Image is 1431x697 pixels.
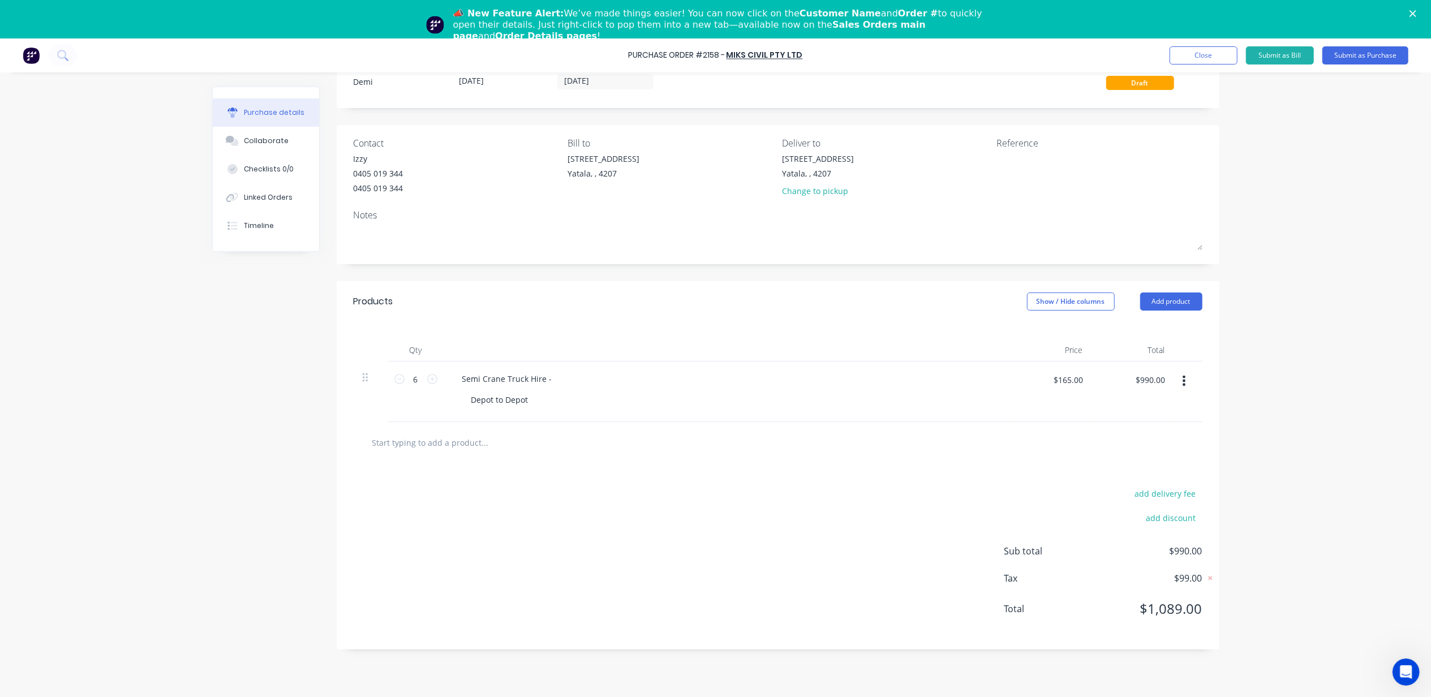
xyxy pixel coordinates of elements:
button: Timeline [213,212,319,240]
div: Purchase details [244,107,304,118]
div: [STREET_ADDRESS] [568,153,639,165]
button: Purchase details [213,98,319,127]
button: Linked Orders [213,183,319,212]
b: Sales Orders main page [453,19,926,41]
span: Sub total [1004,544,1089,558]
div: Notes [354,208,1202,222]
button: Add product [1140,292,1202,311]
b: Order # [898,8,938,19]
div: Yatala, , 4207 [782,167,854,179]
div: Deliver to [782,136,988,150]
b: Customer Name [800,8,881,19]
button: Collaborate [213,127,319,155]
div: Yatala, , 4207 [568,167,639,179]
button: add delivery fee [1128,486,1202,501]
span: $1,089.00 [1089,599,1202,619]
div: Semi Crane Truck Hire - [453,371,561,387]
img: Factory [23,47,40,64]
div: Collaborate [244,136,289,146]
div: We’ve made things easier! You can now click on the and to quickly open their details. Just right-... [453,8,987,42]
div: Draft [1106,76,1174,90]
span: Total [1004,602,1089,616]
span: Tax [1004,571,1089,585]
button: Submit as Purchase [1322,46,1408,64]
button: Show / Hide columns [1027,292,1115,311]
div: Bill to [568,136,773,150]
div: 0405 019 344 [354,182,403,194]
input: Start typing to add a product... [372,431,598,454]
a: MIKS CIVIL PTY LTD [727,50,803,61]
div: Timeline [244,221,274,231]
div: Products [354,295,393,308]
div: Change to pickup [782,185,854,197]
div: Reference [996,136,1202,150]
div: Demi [354,76,450,88]
iframe: Intercom live chat [1393,659,1420,686]
div: Izzy [354,153,403,165]
div: [STREET_ADDRESS] [782,153,854,165]
button: Submit as Bill [1246,46,1314,64]
div: Linked Orders [244,192,293,203]
button: add discount [1140,510,1202,525]
b: 📣 New Feature Alert: [453,8,564,19]
div: Checklists 0/0 [244,164,294,174]
div: 0405 019 344 [354,167,403,179]
div: Purchase Order #2158 - [629,50,725,62]
img: Profile image for Team [426,16,444,34]
b: Order Details pages [495,31,597,41]
button: Close [1170,46,1237,64]
button: Checklists 0/0 [213,155,319,183]
div: Qty [388,339,444,362]
div: Contact [354,136,560,150]
div: Price [1010,339,1092,362]
span: $990.00 [1089,544,1202,558]
div: Total [1092,339,1174,362]
span: $99.00 [1089,571,1202,585]
div: Close [1409,10,1421,17]
div: Depot to Depot [462,391,538,408]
